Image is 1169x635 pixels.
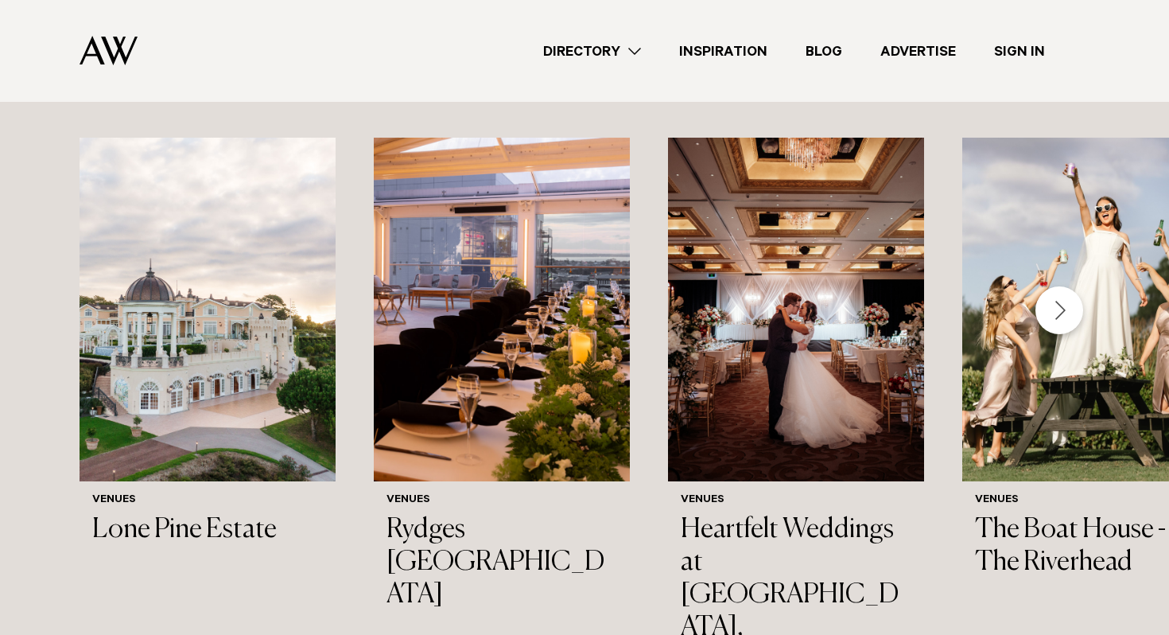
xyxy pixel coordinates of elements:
img: Auckland Weddings Venues | Rydges Auckland [374,138,630,481]
a: Exterior view of Lone Pine Estate Venues Lone Pine Estate [80,138,336,559]
h3: Rydges [GEOGRAPHIC_DATA] [386,514,617,611]
a: Blog [786,41,861,62]
h3: Lone Pine Estate [92,514,323,547]
h6: Venues [386,494,617,508]
a: Advertise [861,41,975,62]
img: Auckland Weddings Logo [80,36,138,65]
h6: Venues [92,494,323,508]
a: Inspiration [660,41,786,62]
img: Auckland Weddings Venues | Heartfelt Weddings at Cordis, Auckland [668,138,924,481]
a: Sign In [975,41,1064,62]
a: Directory [524,41,660,62]
h6: Venues [681,494,911,508]
a: Auckland Weddings Venues | Rydges Auckland Venues Rydges [GEOGRAPHIC_DATA] [374,138,630,624]
img: Exterior view of Lone Pine Estate [80,138,336,481]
